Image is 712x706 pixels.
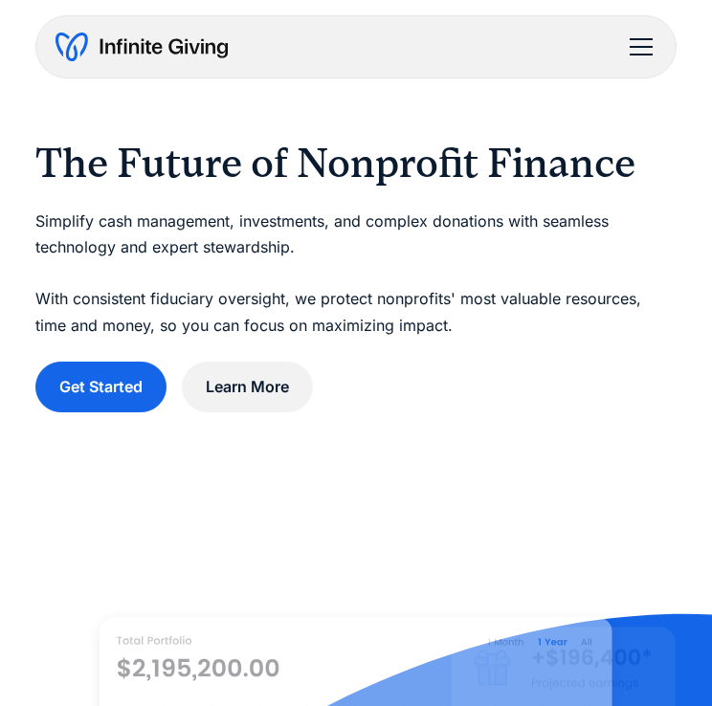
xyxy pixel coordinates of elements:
[182,362,313,412] a: Learn More
[618,24,656,70] div: menu
[35,362,167,412] a: Get Started
[35,138,677,189] h1: The Future of Nonprofit Finance
[56,32,228,62] a: home
[35,209,677,339] p: Simplify cash management, investments, and complex donations with seamless technology and expert ...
